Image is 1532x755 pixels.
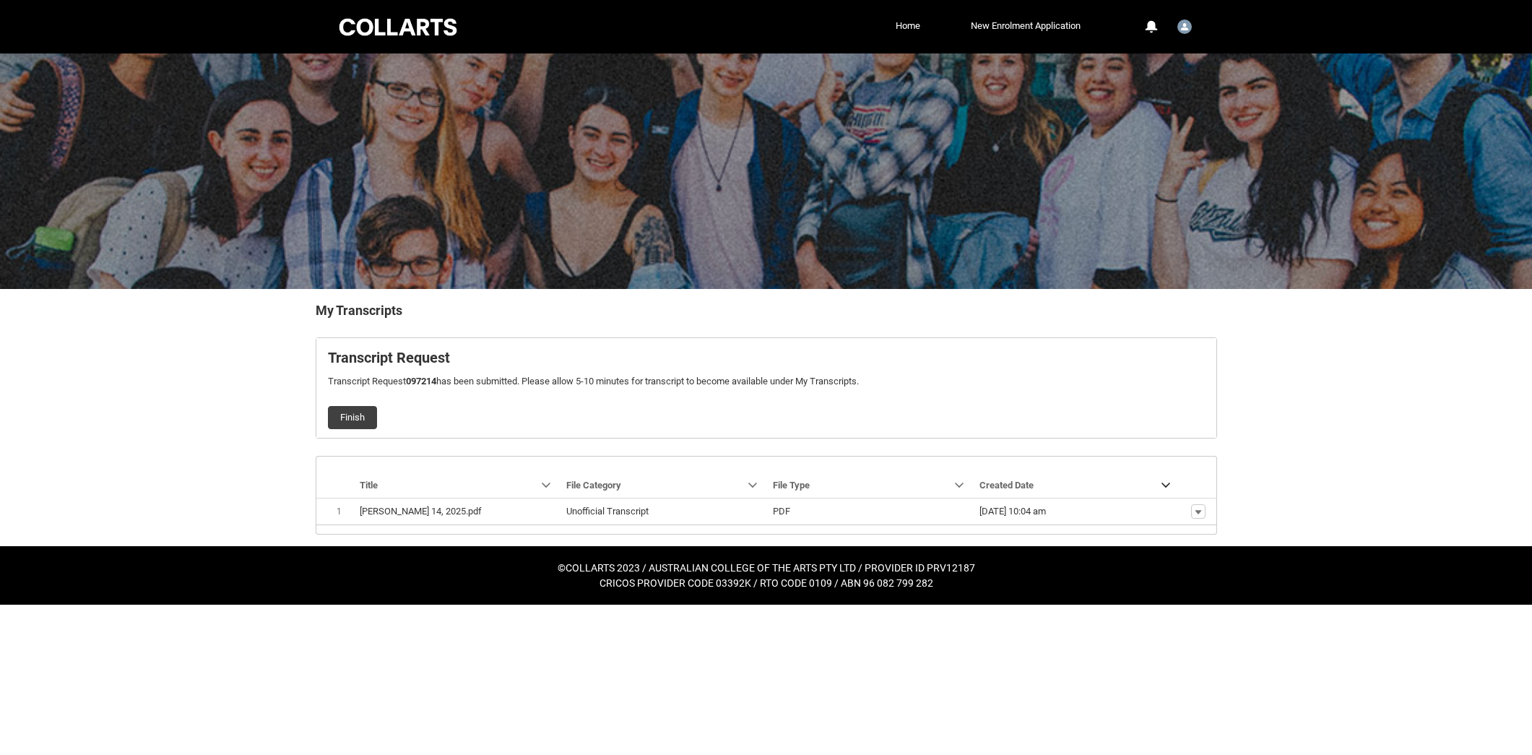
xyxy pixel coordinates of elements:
lightning-base-formatted-text: [PERSON_NAME] 14, 2025.pdf [360,506,482,517]
button: Finish [328,406,377,429]
article: Request_Student_Transcript flow [316,337,1217,439]
b: My Transcripts [316,303,402,318]
b: 097214 [406,376,436,387]
button: User Profile Student.maddierichards44 [1174,14,1195,37]
a: Home [892,15,924,37]
lightning-formatted-date-time: [DATE] 10:04 am [979,506,1046,517]
img: Student.maddierichards44 [1177,20,1192,34]
a: New Enrolment Application [967,15,1084,37]
lightning-base-formatted-text: Unofficial Transcript [566,506,649,517]
p: Transcript Request has been submitted. Please allow 5-10 minutes for transcript to become availab... [328,374,1205,389]
lightning-base-formatted-text: PDF [773,506,790,517]
b: Transcript Request [328,349,450,366]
